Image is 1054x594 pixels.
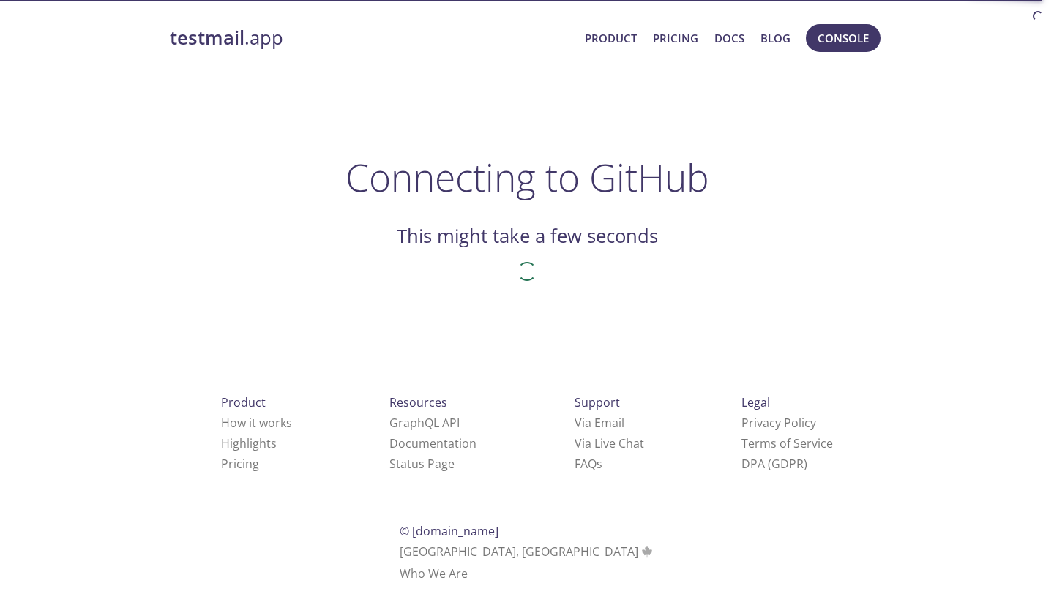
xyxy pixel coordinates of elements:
span: Product [221,394,266,410]
span: © [DOMAIN_NAME] [400,523,498,539]
a: Via Email [575,415,624,431]
span: Legal [741,394,770,410]
a: Docs [714,29,744,48]
a: Documentation [389,435,476,451]
a: Product [585,29,637,48]
a: FAQ [575,456,602,472]
a: Blog [760,29,790,48]
a: Pricing [653,29,698,48]
a: Highlights [221,435,277,451]
a: testmail.app [170,26,573,50]
h1: Connecting to GitHub [345,155,709,199]
a: Pricing [221,456,259,472]
button: Console [806,24,881,52]
a: GraphQL API [389,415,460,431]
span: s [597,456,602,472]
span: [GEOGRAPHIC_DATA], [GEOGRAPHIC_DATA] [400,544,655,560]
span: Support [575,394,620,410]
a: DPA (GDPR) [741,456,807,472]
a: Terms of Service [741,435,833,451]
a: Status Page [389,456,455,472]
a: Privacy Policy [741,415,816,431]
strong: testmail [170,25,244,50]
span: Resources [389,394,447,410]
a: Via Live Chat [575,435,644,451]
h2: This might take a few seconds [397,224,658,249]
a: Who We Are [400,565,468,582]
span: Console [818,29,869,48]
a: How it works [221,415,292,431]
